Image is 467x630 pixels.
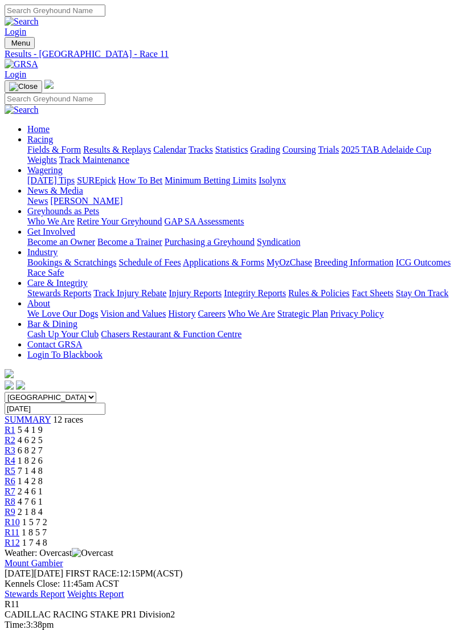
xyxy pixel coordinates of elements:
a: [DATE] Tips [27,175,75,185]
a: Integrity Reports [224,288,286,298]
a: Who We Are [228,309,275,318]
a: R6 [5,476,15,486]
a: R3 [5,445,15,455]
div: Get Involved [27,237,462,247]
span: R8 [5,497,15,506]
span: 1 5 7 2 [22,517,47,527]
a: GAP SA Assessments [165,216,244,226]
a: R1 [5,425,15,435]
a: Privacy Policy [330,309,384,318]
a: Statistics [215,145,248,154]
img: Search [5,17,39,27]
a: Minimum Betting Limits [165,175,256,185]
a: R2 [5,435,15,445]
div: Bar & Dining [27,329,462,339]
span: FIRST RACE: [65,568,119,578]
a: Calendar [153,145,186,154]
a: Isolynx [259,175,286,185]
a: R5 [5,466,15,476]
a: Results & Replays [83,145,151,154]
div: Kennels Close: 11:45am ACST [5,579,462,589]
div: Care & Integrity [27,288,462,298]
span: 4 7 6 1 [18,497,43,506]
img: Search [5,105,39,115]
a: Become an Owner [27,237,95,247]
a: Fact Sheets [352,288,394,298]
a: Greyhounds as Pets [27,206,99,216]
a: Cash Up Your Club [27,329,99,339]
a: News & Media [27,186,83,195]
a: Industry [27,247,58,257]
input: Search [5,93,105,105]
a: Login To Blackbook [27,350,103,359]
span: 2 1 8 4 [18,507,43,517]
div: Industry [27,257,462,278]
a: Stay On Track [396,288,448,298]
a: Rules & Policies [288,288,350,298]
a: Care & Integrity [27,278,88,288]
a: Bookings & Scratchings [27,257,116,267]
a: Login [5,27,26,36]
span: 1 7 4 8 [22,538,47,547]
span: [DATE] [5,568,63,578]
a: News [27,196,48,206]
a: Breeding Information [314,257,394,267]
a: Racing [27,134,53,144]
a: Become a Trainer [97,237,162,247]
a: Stewards Reports [27,288,91,298]
a: ICG Outcomes [396,257,450,267]
input: Select date [5,403,105,415]
span: 12:15PM(ACST) [65,568,183,578]
a: We Love Our Dogs [27,309,98,318]
a: Login [5,69,26,79]
a: Coursing [282,145,316,154]
a: Grading [251,145,280,154]
div: 3:38pm [5,620,462,630]
a: R11 [5,527,19,537]
span: 5 4 1 9 [18,425,43,435]
a: Injury Reports [169,288,222,298]
span: 6 8 2 7 [18,445,43,455]
span: 1 8 2 6 [18,456,43,465]
span: Time: [5,620,26,629]
a: Tracks [189,145,213,154]
a: R12 [5,538,20,547]
div: CADILLAC RACING STAKE PR1 Division2 [5,609,462,620]
a: Contact GRSA [27,339,82,349]
a: R4 [5,456,15,465]
img: GRSA [5,59,38,69]
span: 2 4 6 1 [18,486,43,496]
a: Results - [GEOGRAPHIC_DATA] - Race 11 [5,49,462,59]
a: Trials [318,145,339,154]
button: Toggle navigation [5,37,35,49]
span: 7 1 4 8 [18,466,43,476]
a: Mount Gambier [5,558,63,568]
a: R7 [5,486,15,496]
img: twitter.svg [16,381,25,390]
div: News & Media [27,196,462,206]
a: About [27,298,50,308]
img: logo-grsa-white.png [44,80,54,89]
a: Track Maintenance [59,155,129,165]
a: Get Involved [27,227,75,236]
a: Applications & Forms [183,257,264,267]
a: R10 [5,517,20,527]
a: SUMMARY [5,415,51,424]
a: Home [27,124,50,134]
span: 4 6 2 5 [18,435,43,445]
button: Toggle navigation [5,80,42,93]
img: Overcast [72,548,113,558]
span: 1 8 5 7 [22,527,47,537]
img: facebook.svg [5,381,14,390]
span: [DATE] [5,568,34,578]
a: [PERSON_NAME] [50,196,122,206]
